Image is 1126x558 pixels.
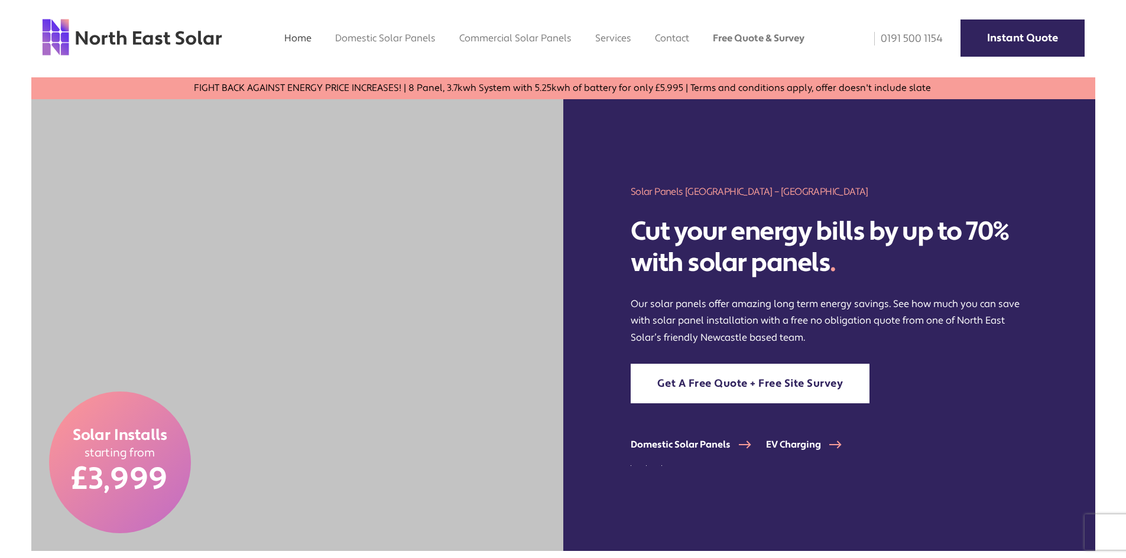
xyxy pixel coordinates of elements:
a: Services [595,32,631,44]
span: Solar Installs [73,426,167,446]
a: 0191 500 1154 [866,32,943,45]
a: Get A Free Quote + Free Site Survey [631,364,870,403]
a: Domestic Solar Panels [631,439,766,451]
a: Free Quote & Survey [713,32,804,44]
span: £3,999 [72,460,168,499]
h1: Solar Panels [GEOGRAPHIC_DATA] – [GEOGRAPHIC_DATA] [631,185,1027,198]
a: Home [284,32,311,44]
h2: Cut your energy bills by up to 70% with solar panels [631,216,1027,279]
a: Contact [655,32,689,44]
img: phone icon [874,32,875,45]
span: starting from [85,446,155,461]
a: EV Charging [766,439,856,451]
p: Our solar panels offer amazing long term energy savings. See how much you can save with solar pan... [631,296,1027,345]
a: Domestic Solar Panels [335,32,436,44]
a: Solar Installs starting from £3,999 [49,391,191,533]
a: Commercial Solar Panels [459,32,572,44]
img: two men holding a solar panel in the north east [31,99,563,551]
span: . [830,246,836,279]
img: north east solar logo [41,18,223,57]
a: Instant Quote [960,19,1085,57]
